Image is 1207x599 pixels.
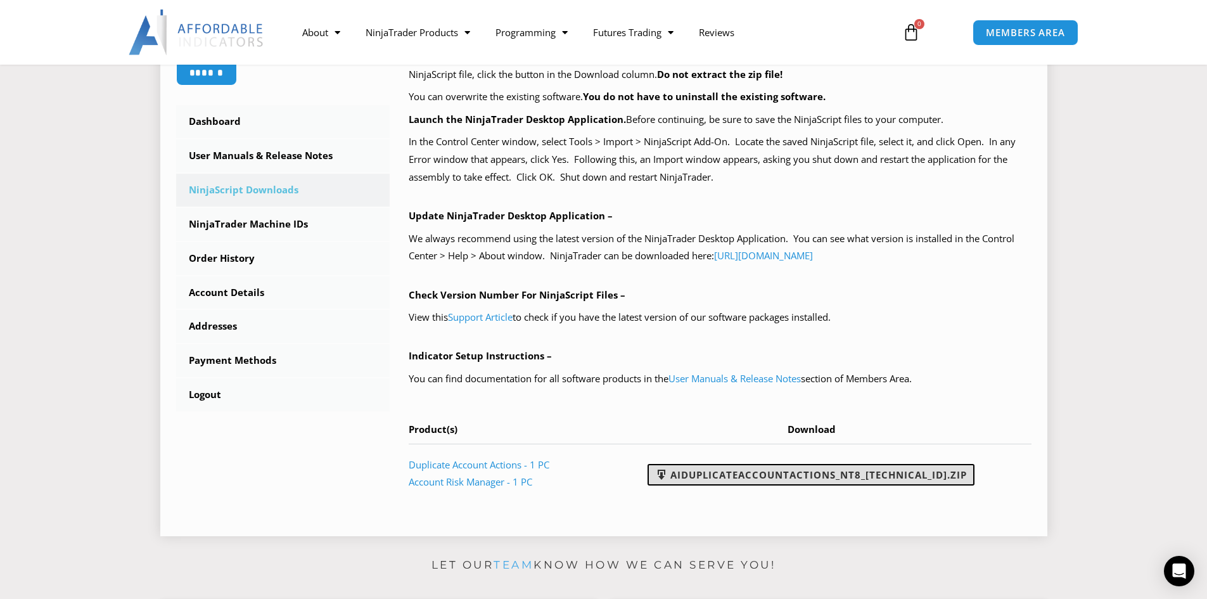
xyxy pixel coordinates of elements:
a: Payment Methods [176,344,390,377]
img: LogoAI | Affordable Indicators – NinjaTrader [129,10,265,55]
a: AIDuplicateAccountActions_NT8_[TECHNICAL_ID].zip [648,464,974,486]
span: Download [788,423,836,435]
nav: Account pages [176,105,390,411]
a: NinjaTrader Machine IDs [176,208,390,241]
a: Duplicate Account Actions - 1 PC [409,458,549,471]
a: Account Details [176,276,390,309]
a: 0 [883,14,939,51]
p: You can overwrite the existing software. [409,88,1031,106]
a: About [290,18,353,47]
a: Account Risk Manager - 1 PC [409,475,532,488]
a: Support Article [448,311,513,323]
a: User Manuals & Release Notes [668,372,801,385]
nav: Menu [290,18,888,47]
a: NinjaTrader Products [353,18,483,47]
a: User Manuals & Release Notes [176,139,390,172]
span: Product(s) [409,423,457,435]
p: View this to check if you have the latest version of our software packages installed. [409,309,1031,326]
a: team [494,558,533,571]
a: Addresses [176,310,390,343]
a: Dashboard [176,105,390,138]
p: In the Control Center window, select Tools > Import > NinjaScript Add-On. Locate the saved NinjaS... [409,133,1031,186]
span: MEMBERS AREA [986,28,1065,37]
a: NinjaScript Downloads [176,174,390,207]
b: Launch the NinjaTrader Desktop Application. [409,113,626,126]
b: Update NinjaTrader Desktop Application – [409,209,613,222]
p: Let our know how we can serve you! [160,555,1047,576]
a: Futures Trading [580,18,686,47]
span: 0 [914,19,924,29]
a: MEMBERS AREA [973,20,1078,46]
b: Indicator Setup Instructions – [409,349,552,362]
a: Logout [176,378,390,411]
p: Before continuing, be sure to save the NinjaScript files to your computer. [409,111,1031,129]
b: Do not extract the zip file! [657,68,782,81]
b: Check Version Number For NinjaScript Files – [409,288,625,301]
p: You can find documentation for all software products in the section of Members Area. [409,370,1031,388]
a: Order History [176,242,390,275]
div: Open Intercom Messenger [1164,556,1194,586]
a: Programming [483,18,580,47]
b: You do not have to uninstall the existing software. [583,90,826,103]
p: We always recommend using the latest version of the NinjaTrader Desktop Application. You can see ... [409,230,1031,266]
a: [URL][DOMAIN_NAME] [714,249,813,262]
a: Reviews [686,18,747,47]
p: Your purchased products with available NinjaScript downloads are listed in the table below, at th... [409,48,1031,84]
